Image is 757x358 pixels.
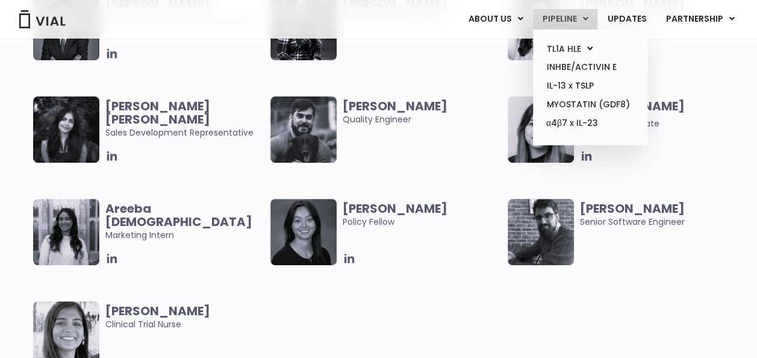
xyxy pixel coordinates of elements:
[580,200,685,217] b: [PERSON_NAME]
[105,303,210,319] b: [PERSON_NAME]
[537,95,643,114] a: MYOSTATIN (GDF8)
[508,96,574,163] img: Headshot of smiling woman named Vanessa
[343,98,447,115] b: [PERSON_NAME]
[105,304,264,331] span: Clinical Trial Nurse
[537,58,643,77] a: INHBE/ACTIVIN E
[537,40,643,58] a: TL1A HLEMenu Toggle
[508,199,574,265] img: Smiling man named Dugi Surdulli
[105,200,252,230] b: Areeba [DEMOGRAPHIC_DATA]
[459,9,532,30] a: ABOUT USMenu Toggle
[537,114,643,133] a: α4β7 x IL-23
[33,199,99,265] img: Smiling woman named Areeba
[105,99,264,139] span: Sales Development Representative
[656,9,744,30] a: PARTNERSHIPMenu Toggle
[105,202,264,242] span: Marketing Intern
[18,10,66,28] img: Vial Logo
[33,96,99,163] img: Smiling woman named Harman
[533,9,597,30] a: PIPELINEMenu Toggle
[537,77,643,95] a: IL-13 x TSLP
[270,96,337,163] img: Man smiling posing for picture
[598,9,656,30] a: UPDATES
[343,99,502,126] span: Quality Engineer
[343,202,502,228] span: Policy Fellow
[343,200,447,217] b: [PERSON_NAME]
[580,202,739,228] span: Senior Software Engineer
[270,199,337,265] img: Smiling woman named Claudia
[105,98,210,128] b: [PERSON_NAME] [PERSON_NAME]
